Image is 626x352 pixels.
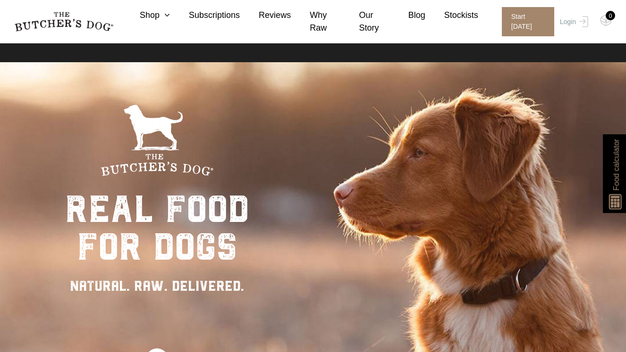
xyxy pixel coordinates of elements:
[65,275,249,296] div: NATURAL. RAW. DELIVERED.
[600,14,612,26] img: TBD_Cart-Empty.png
[492,7,558,36] a: Start [DATE]
[425,9,478,22] a: Stockists
[65,190,249,266] div: real food for dogs
[340,9,389,34] a: Our Story
[502,7,554,36] span: Start [DATE]
[121,9,170,22] a: Shop
[240,9,291,22] a: Reviews
[389,9,425,22] a: Blog
[170,9,240,22] a: Subscriptions
[291,9,340,34] a: Why Raw
[558,7,588,36] a: Login
[606,11,615,20] div: 0
[610,139,622,190] span: Food calculator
